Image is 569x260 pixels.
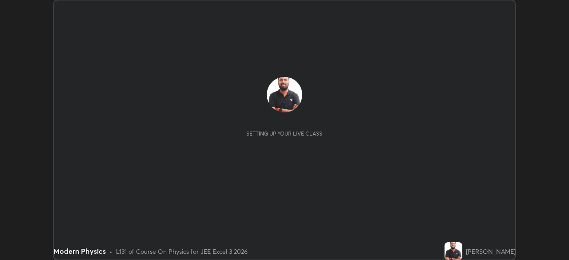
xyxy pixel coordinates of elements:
div: [PERSON_NAME] [466,247,516,256]
div: Modern Physics [53,246,106,256]
div: L131 of Course On Physics for JEE Excel 3 2026 [116,247,248,256]
div: • [109,247,112,256]
img: 08faf541e4d14fc7b1a5b06c1cc58224.jpg [445,242,462,260]
div: Setting up your live class [246,130,322,137]
img: 08faf541e4d14fc7b1a5b06c1cc58224.jpg [267,77,302,112]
